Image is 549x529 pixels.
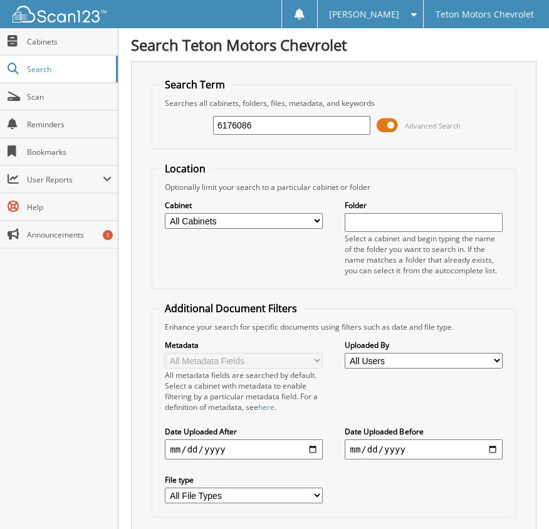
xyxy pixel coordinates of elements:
[258,402,274,412] a: here
[345,233,502,276] div: Select a cabinet and begin typing the name of the folder you want to search in. If the name match...
[165,474,322,485] label: File type
[27,119,112,130] span: Reminders
[159,78,231,92] legend: Search Term
[27,229,112,240] span: Announcements
[27,147,112,157] span: Bookmarks
[27,174,103,185] span: User Reports
[13,6,107,23] img: scan123-logo-white.svg
[165,426,322,437] label: Date Uploaded After
[329,11,399,18] span: [PERSON_NAME]
[345,200,502,211] label: Folder
[27,202,112,212] span: Help
[165,439,322,459] input: start
[27,36,112,47] span: Cabinets
[27,64,110,75] span: Search
[405,121,461,130] span: Advanced Search
[165,200,322,211] label: Cabinet
[345,340,502,350] label: Uploaded By
[159,301,303,315] legend: Additional Document Filters
[345,426,502,437] label: Date Uploaded Before
[159,98,508,108] div: Searches all cabinets, folders, files, metadata, and keywords
[345,439,502,459] input: end
[159,162,212,175] legend: Location
[165,370,322,412] div: All metadata fields are searched by default. Select a cabinet with metadata to enable filtering b...
[486,469,549,529] iframe: Chat Widget
[159,182,508,192] div: Optionally limit your search to a particular cabinet or folder
[27,92,112,102] span: Scan
[165,340,322,350] label: Metadata
[131,34,536,55] h1: Search Teton Motors Chevrolet
[103,230,113,240] div: 1
[436,11,534,18] span: Teton Motors Chevrolet
[159,322,508,332] div: Enhance your search for specific documents using filters such as date and file type.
